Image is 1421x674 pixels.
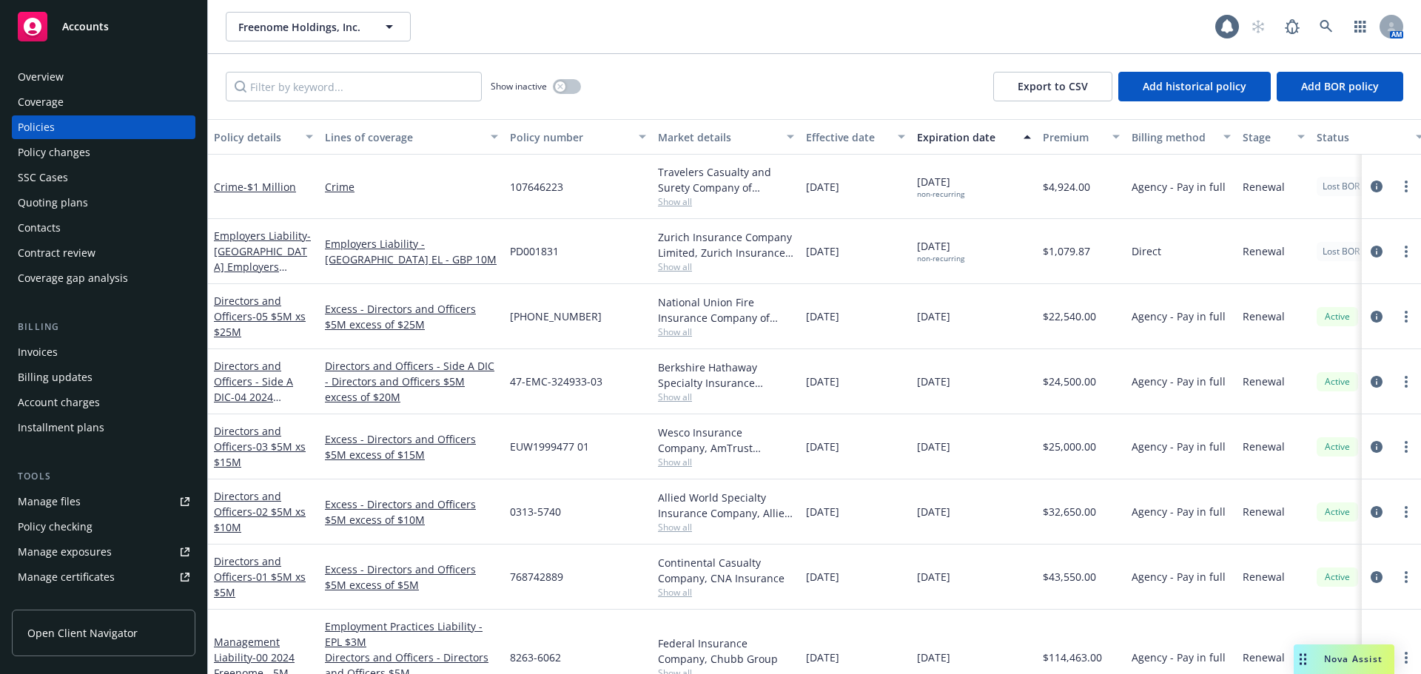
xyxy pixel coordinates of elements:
a: Contract review [12,241,195,265]
a: Accounts [12,6,195,47]
span: [DATE] [917,309,950,324]
button: Lines of coverage [319,119,504,155]
div: Billing [12,320,195,334]
div: Tools [12,469,195,484]
span: Agency - Pay in full [1132,504,1226,519]
span: Renewal [1243,374,1285,389]
button: Policy details [208,119,319,155]
span: [DATE] [806,569,839,584]
span: Show all [658,326,794,338]
span: Add historical policy [1143,79,1246,93]
div: Policy details [214,129,297,145]
span: Agency - Pay in full [1132,179,1226,195]
a: more [1397,503,1415,521]
div: Berkshire Hathaway Specialty Insurance Company, Berkshire Hathaway Specialty Insurance, CRC Group [658,360,794,391]
span: Manage exposures [12,540,195,564]
span: [DATE] [917,238,964,263]
div: Installment plans [18,416,104,439]
a: Account charges [12,391,195,414]
a: Billing updates [12,365,195,389]
span: $25,000.00 [1043,439,1096,454]
span: - 03 $5M xs $15M [214,439,306,469]
span: - 01 $5M xs $5M [214,570,306,599]
span: [DATE] [806,309,839,324]
span: Show inactive [491,80,547,92]
span: Active [1323,375,1352,388]
div: Manage exposures [18,540,112,564]
span: Nova Assist [1324,653,1383,665]
span: [PHONE_NUMBER] [510,309,602,324]
div: Manage claims [18,590,93,614]
div: Policies [18,115,55,139]
span: Show all [658,586,794,599]
div: Policy changes [18,141,90,164]
div: Lines of coverage [325,129,482,145]
span: - 05 $5M xs $25M [214,309,306,339]
button: Export to CSV [993,72,1112,101]
div: Continental Casualty Company, CNA Insurance [658,555,794,586]
div: Policy number [510,129,630,145]
a: Directors and Officers [214,294,306,339]
a: Policy checking [12,515,195,539]
span: Renewal [1243,243,1285,259]
a: more [1397,243,1415,260]
button: Freenome Holdings, Inc. [226,12,411,41]
span: PD001831 [510,243,559,259]
div: Coverage [18,90,64,114]
span: $22,540.00 [1043,309,1096,324]
span: Active [1323,570,1352,584]
span: $1,079.87 [1043,243,1090,259]
span: Agency - Pay in full [1132,650,1226,665]
div: Federal Insurance Company, Chubb Group [658,636,794,667]
a: circleInformation [1368,373,1385,391]
span: $24,500.00 [1043,374,1096,389]
span: - [GEOGRAPHIC_DATA] Employers Liability - Freenome, Ltd. [214,229,311,305]
a: Excess - Directors and Officers $5M excess of $25M [325,301,498,332]
a: more [1397,178,1415,195]
span: [DATE] [806,504,839,519]
button: Expiration date [911,119,1037,155]
span: [DATE] [917,650,950,665]
a: Policies [12,115,195,139]
div: Billing updates [18,365,93,389]
span: [DATE] [917,374,950,389]
button: Nova Assist [1294,644,1394,674]
div: Billing method [1132,129,1215,145]
a: more [1397,308,1415,326]
a: Directors and Officers - Side A DIC - Directors and Officers $5M excess of $20M [325,358,498,405]
span: Agency - Pay in full [1132,439,1226,454]
a: Manage files [12,490,195,513]
span: 0313-5740 [510,504,561,519]
span: [DATE] [917,504,950,519]
a: Directors and Officers [214,424,306,469]
span: Agency - Pay in full [1132,309,1226,324]
span: Show all [658,195,794,208]
button: Market details [652,119,800,155]
a: Employers Liability [214,229,311,305]
span: Active [1323,440,1352,454]
div: Zurich Insurance Company Limited, Zurich Insurance Group [658,229,794,260]
div: Manage certificates [18,565,115,589]
span: Open Client Navigator [27,625,138,641]
a: Switch app [1346,12,1375,41]
span: $32,650.00 [1043,504,1096,519]
button: Billing method [1126,119,1237,155]
span: Active [1323,310,1352,323]
a: Crime [214,180,296,194]
span: Show all [658,391,794,403]
div: Overview [18,65,64,89]
span: 47-EMC-324933-03 [510,374,602,389]
span: 8263-6062 [510,650,561,665]
div: SSC Cases [18,166,68,189]
span: - 02 $5M xs $10M [214,505,306,534]
span: Accounts [62,21,109,33]
a: more [1397,568,1415,586]
a: Coverage [12,90,195,114]
span: 107646223 [510,179,563,195]
a: more [1397,373,1415,391]
span: [DATE] [806,243,839,259]
span: Lost BOR [1323,180,1360,193]
div: Contacts [18,216,61,240]
div: National Union Fire Insurance Company of [GEOGRAPHIC_DATA], [GEOGRAPHIC_DATA], AIG [658,294,794,326]
div: Quoting plans [18,191,88,215]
